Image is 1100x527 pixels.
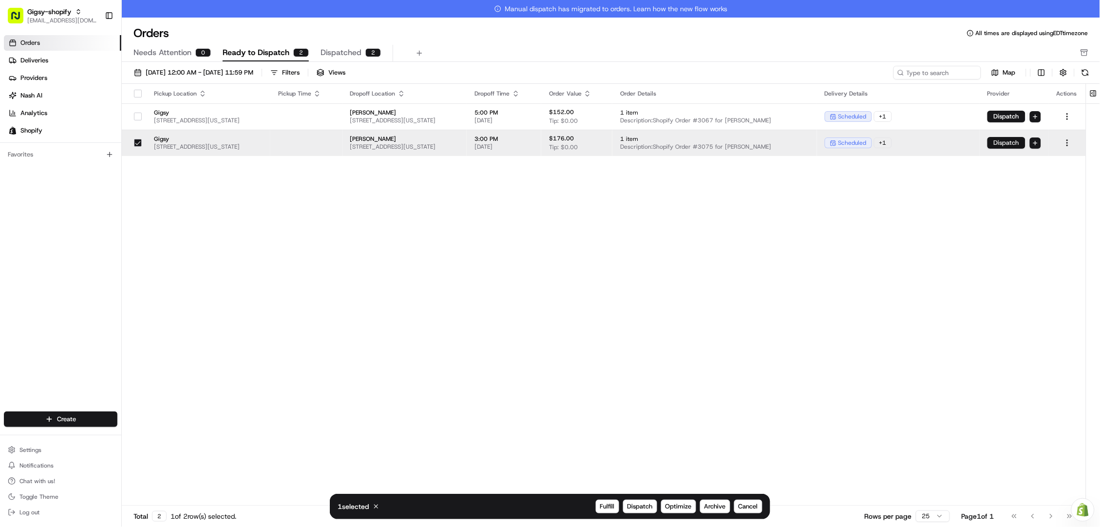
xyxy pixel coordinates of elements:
[623,500,657,513] button: Dispatch
[133,25,169,41] h1: Orders
[282,68,300,77] div: Filters
[734,500,762,513] button: Cancel
[151,124,177,136] button: See all
[20,91,42,100] span: Nash AI
[620,135,809,143] span: 1 item
[10,9,29,29] img: Nash
[665,502,692,511] span: Optimize
[9,127,17,135] img: Shopify logo
[962,511,994,521] div: Page 1 of 1
[474,109,533,117] span: 5:00 PM
[130,66,258,79] button: [DATE] 12:00 AM - [DATE] 11:59 PM
[627,502,653,511] span: Dispatch
[4,443,117,457] button: Settings
[874,111,892,122] div: + 1
[133,511,167,522] div: Total
[27,7,71,17] button: Gigsy-shopify
[278,90,334,98] div: Pickup Time
[86,151,106,158] span: [DATE]
[620,90,809,98] div: Order Details
[365,48,381,57] div: 2
[97,215,118,222] span: Pylon
[620,109,809,117] span: 1 item
[338,502,369,511] p: 1 selected
[25,62,161,73] input: Clear
[166,96,177,107] button: Start new chat
[549,135,574,142] span: $176.00
[10,126,65,134] div: Past conversations
[154,135,263,143] span: Gigsy
[474,135,533,143] span: 3:00 PM
[893,66,981,79] input: Type to search
[596,500,619,513] button: Fulfill
[154,90,263,98] div: Pickup Location
[825,90,972,98] div: Delivery Details
[19,508,39,516] span: Log out
[57,415,76,424] span: Create
[549,143,578,151] span: Tip: $0.00
[27,17,97,24] button: [EMAIL_ADDRESS][DOMAIN_NAME]
[474,117,533,124] span: [DATE]
[171,511,236,521] div: 1 of 2 row(s) selected.
[154,143,263,151] span: [STREET_ADDRESS][US_STATE]
[19,493,58,501] span: Toggle Theme
[266,66,304,79] button: Filters
[350,135,459,143] span: [PERSON_NAME]
[44,102,134,110] div: We're available if you need us!
[20,109,47,117] span: Analytics
[4,506,117,519] button: Log out
[549,117,578,125] span: Tip: $0.00
[44,93,160,102] div: Start new chat
[69,215,118,222] a: Powered byPylon
[78,187,160,205] a: 💻API Documentation
[987,137,1025,149] button: Dispatch
[195,48,211,57] div: 0
[4,411,117,427] button: Create
[4,70,121,86] a: Providers
[4,105,121,121] a: Analytics
[10,39,177,54] p: Welcome 👋
[328,68,345,77] span: Views
[4,459,117,472] button: Notifications
[976,29,1088,37] span: All times are displayed using EDT timezone
[223,47,289,59] span: Ready to Dispatch
[865,511,912,521] p: Rows per page
[549,108,574,116] span: $152.00
[4,35,121,51] a: Orders
[474,90,533,98] div: Dropoff Time
[1079,66,1092,79] button: Refresh
[838,139,867,147] span: scheduled
[4,4,101,27] button: Gigsy-shopify[EMAIL_ADDRESS][DOMAIN_NAME]
[350,90,459,98] div: Dropoff Location
[494,4,728,14] span: Manual dispatch has migrated to orders. Learn how the new flow works
[19,462,54,469] span: Notifications
[739,502,758,511] span: Cancel
[987,111,1025,122] button: Dispatch
[20,93,38,110] img: 9188753566659_6852d8bf1fb38e338040_72.png
[82,192,90,200] div: 💻
[81,151,84,158] span: •
[92,191,156,201] span: API Documentation
[19,446,41,454] span: Settings
[4,123,121,138] a: Shopify
[4,88,121,103] a: Nash AI
[154,117,263,124] span: [STREET_ADDRESS][US_STATE]
[20,56,48,65] span: Deliveries
[19,477,55,485] span: Chat with us!
[350,117,459,124] span: [STREET_ADDRESS][US_STATE]
[10,93,27,110] img: 1736555255976-a54dd68f-1ca7-489b-9aae-adbdc363a1c4
[600,502,615,511] span: Fulfill
[4,474,117,488] button: Chat with us!
[549,90,605,98] div: Order Value
[4,147,117,162] div: Favorites
[700,500,730,513] button: Archive
[20,74,47,82] span: Providers
[985,67,1022,78] button: Map
[133,47,191,59] span: Needs Attention
[474,143,533,151] span: [DATE]
[146,68,253,77] span: [DATE] 12:00 AM - [DATE] 11:59 PM
[1003,68,1016,77] span: Map
[6,187,78,205] a: 📗Knowledge Base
